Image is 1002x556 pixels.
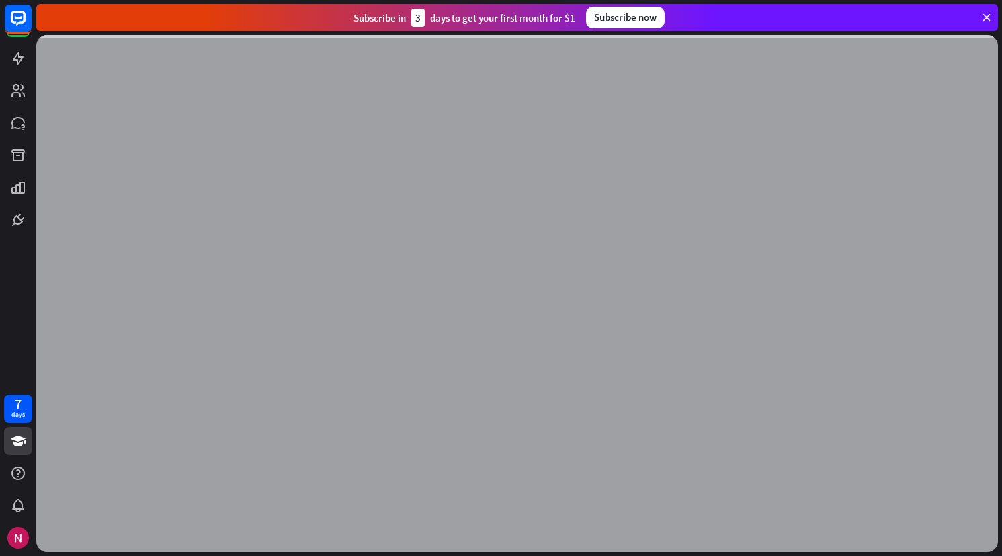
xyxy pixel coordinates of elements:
[411,9,425,27] div: 3
[11,410,25,420] div: days
[15,398,22,410] div: 7
[4,395,32,423] a: 7 days
[586,7,665,28] div: Subscribe now
[353,9,575,27] div: Subscribe in days to get your first month for $1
